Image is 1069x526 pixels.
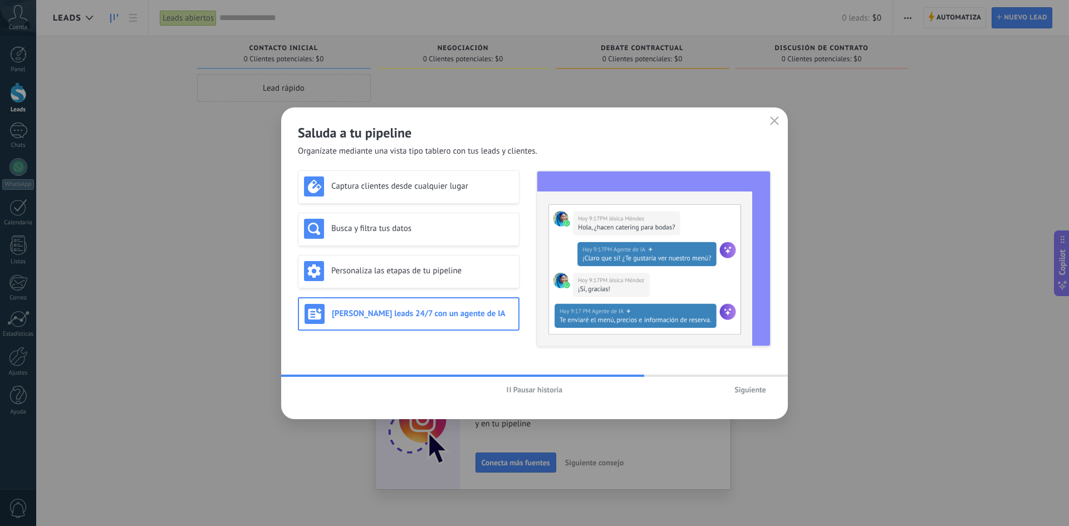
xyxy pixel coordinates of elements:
[331,223,513,234] h3: Busca y filtra tus datos
[298,124,771,141] h2: Saluda a tu pipeline
[513,386,563,394] span: Pausar historia
[502,381,568,398] button: Pausar historia
[734,386,766,394] span: Siguiente
[332,308,513,319] h3: [PERSON_NAME] leads 24/7 con un agente de IA
[298,146,537,157] span: Organízate mediante una vista tipo tablero con tus leads y clientes.
[331,266,513,276] h3: Personaliza las etapas de tu pipeline
[729,381,771,398] button: Siguiente
[331,181,513,191] h3: Captura clientes desde cualquier lugar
